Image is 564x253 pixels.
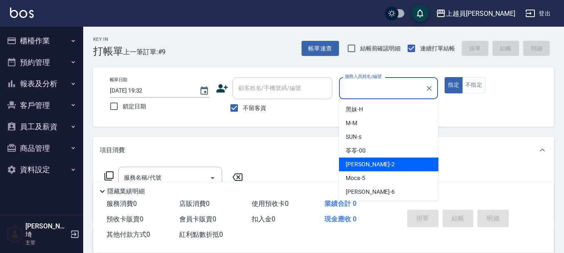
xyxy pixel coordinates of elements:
input: YYYY/MM/DD hh:mm [110,84,191,98]
button: 報表及分析 [3,73,80,95]
span: 結帳前確認明細 [360,44,401,53]
img: Person [7,226,23,243]
button: 不指定 [462,77,485,93]
button: save [412,5,428,22]
button: 商品管理 [3,138,80,159]
span: M -M [346,119,357,128]
span: 連續打單結帳 [420,44,455,53]
span: 不留客資 [243,104,266,113]
span: 現金應收 0 [324,215,356,223]
span: 扣入金 0 [252,215,275,223]
h2: Key In [93,37,123,42]
img: Logo [10,8,34,18]
p: 主管 [25,239,68,246]
span: SUN -s [346,133,361,141]
div: 上越員[PERSON_NAME] [446,8,515,19]
button: 員工及薪資 [3,116,80,138]
button: 資料設定 [3,159,80,180]
h5: [PERSON_NAME]埼 [25,222,68,239]
h3: 打帳單 [93,45,123,57]
span: 預收卡販賣 0 [106,215,143,223]
span: 其他付款方式 0 [106,230,150,238]
span: 使用預收卡 0 [252,200,289,208]
button: 上越員[PERSON_NAME] [433,5,519,22]
p: 項目消費 [100,146,125,155]
p: 隱藏業績明細 [107,187,145,196]
button: 登出 [522,6,554,21]
span: 鎖定日期 [123,102,146,111]
button: Clear [423,83,435,94]
span: 上一筆訂單:#9 [123,47,166,57]
label: 服務人員姓名/編號 [345,73,381,80]
button: 客戶管理 [3,95,80,116]
span: 業績合計 0 [324,200,356,208]
button: 預約管理 [3,52,80,73]
span: [PERSON_NAME] -6 [346,188,395,196]
span: 會員卡販賣 0 [179,215,216,223]
button: Open [206,171,219,185]
div: 項目消費 [93,137,554,163]
span: Moca -5 [346,174,365,183]
label: 帳單日期 [110,77,127,83]
span: 店販消費 0 [179,200,210,208]
button: 櫃檯作業 [3,30,80,52]
span: 紅利點數折抵 0 [179,230,223,238]
button: Choose date, selected date is 2025-10-15 [194,81,214,101]
button: 指定 [445,77,463,93]
span: 苓苓 -00 [346,146,366,155]
span: [PERSON_NAME] -2 [346,160,395,169]
span: 服務消費 0 [106,200,137,208]
span: 黑妹 -H [346,105,363,114]
button: 帳單速查 [302,41,339,56]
